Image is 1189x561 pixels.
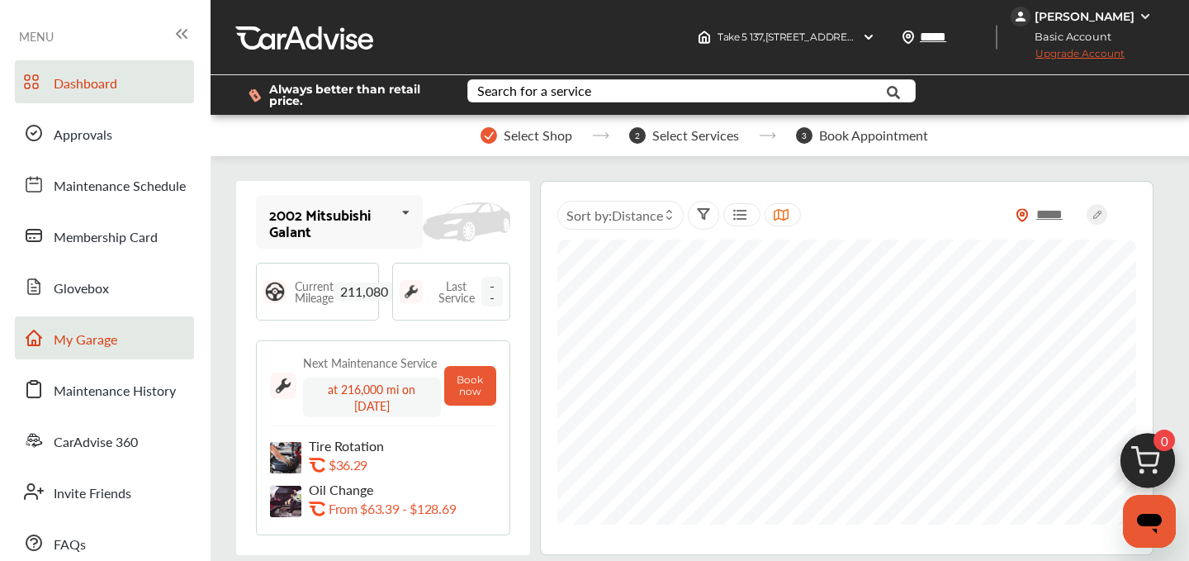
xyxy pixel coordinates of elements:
span: -- [481,277,503,307]
span: Sort by : [566,206,663,225]
img: WGsFRI8htEPBVLJbROoPRyZpYNWhNONpIPPETTm6eUC0GeLEiAAAAAElFTkSuQmCC [1139,10,1152,23]
div: Next Maintenance Service [303,354,437,371]
iframe: Button to launch messaging window [1123,495,1176,548]
button: Book now [444,366,497,406]
img: oil-change-thumb.jpg [270,486,301,517]
span: Membership Card [54,227,158,249]
span: Select Services [652,128,739,143]
img: cart_icon.3d0951e8.svg [1108,426,1187,505]
span: My Garage [54,330,117,351]
img: stepper-checkmark.b5569197.svg [481,127,497,144]
a: Maintenance History [15,368,194,411]
a: Membership Card [15,214,194,257]
div: 2002 Mitsubishi Galant [269,206,395,239]
span: Upgrade Account [1011,47,1125,68]
a: My Garage [15,316,194,359]
a: CarAdvise 360 [15,419,194,462]
div: at 216,000 mi on [DATE] [303,378,441,417]
div: Search for a service [477,84,591,97]
span: CarAdvise 360 [54,432,138,454]
img: header-down-arrow.9dd2ce7d.svg [862,31,875,44]
img: dollor_label_vector.a70140d1.svg [249,88,261,102]
span: Maintenance Schedule [54,176,186,197]
img: placeholder_car.fcab19be.svg [423,202,510,242]
img: stepper-arrow.e24c07c6.svg [592,132,609,139]
img: maintenance_logo [400,280,423,303]
span: Distance [612,206,663,225]
img: location_vector_orange.38f05af8.svg [1016,208,1029,222]
span: Book Appointment [819,128,928,143]
span: Dashboard [54,74,117,95]
span: 2 [629,127,646,144]
img: maintenance_logo [270,373,296,399]
span: Maintenance History [54,381,176,402]
span: MENU [19,30,54,43]
img: stepper-arrow.e24c07c6.svg [759,132,776,139]
p: Oil Change [309,482,490,497]
span: 211,080 [334,283,395,301]
div: [PERSON_NAME] [1035,9,1135,24]
span: Glovebox [54,278,109,300]
canvas: Map [557,240,1136,525]
span: Take 5 137 , [STREET_ADDRESS] Parma , OH 44129 [718,31,943,43]
span: FAQs [54,535,86,556]
img: location_vector.a44bc228.svg [902,31,915,44]
span: 0 [1153,430,1175,451]
div: $36.29 [329,457,494,473]
span: Current Mileage [295,280,334,303]
span: 3 [796,127,812,144]
a: Invite Friends [15,470,194,513]
img: steering_logo [263,280,287,303]
span: Approvals [54,125,112,146]
span: Select Shop [504,128,572,143]
p: Tire Rotation [309,438,490,454]
span: Basic Account [1012,28,1124,45]
img: tire-rotation-thumb.jpg [270,442,301,473]
img: header-home-logo.8d720a4f.svg [698,31,711,44]
a: Approvals [15,112,194,155]
span: Always better than retail price. [269,83,441,107]
span: Invite Friends [54,483,131,505]
img: border-line.da1032d4.svg [270,426,496,426]
a: Glovebox [15,265,194,308]
img: header-divider.bc55588e.svg [996,25,997,50]
span: Last Service [431,280,481,303]
a: Maintenance Schedule [15,163,194,206]
p: From $63.39 - $128.69 [329,501,456,516]
img: jVpblrzwTbfkPYzPPzSLxeg0AAAAASUVORK5CYII= [1011,7,1030,26]
a: Dashboard [15,60,194,103]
